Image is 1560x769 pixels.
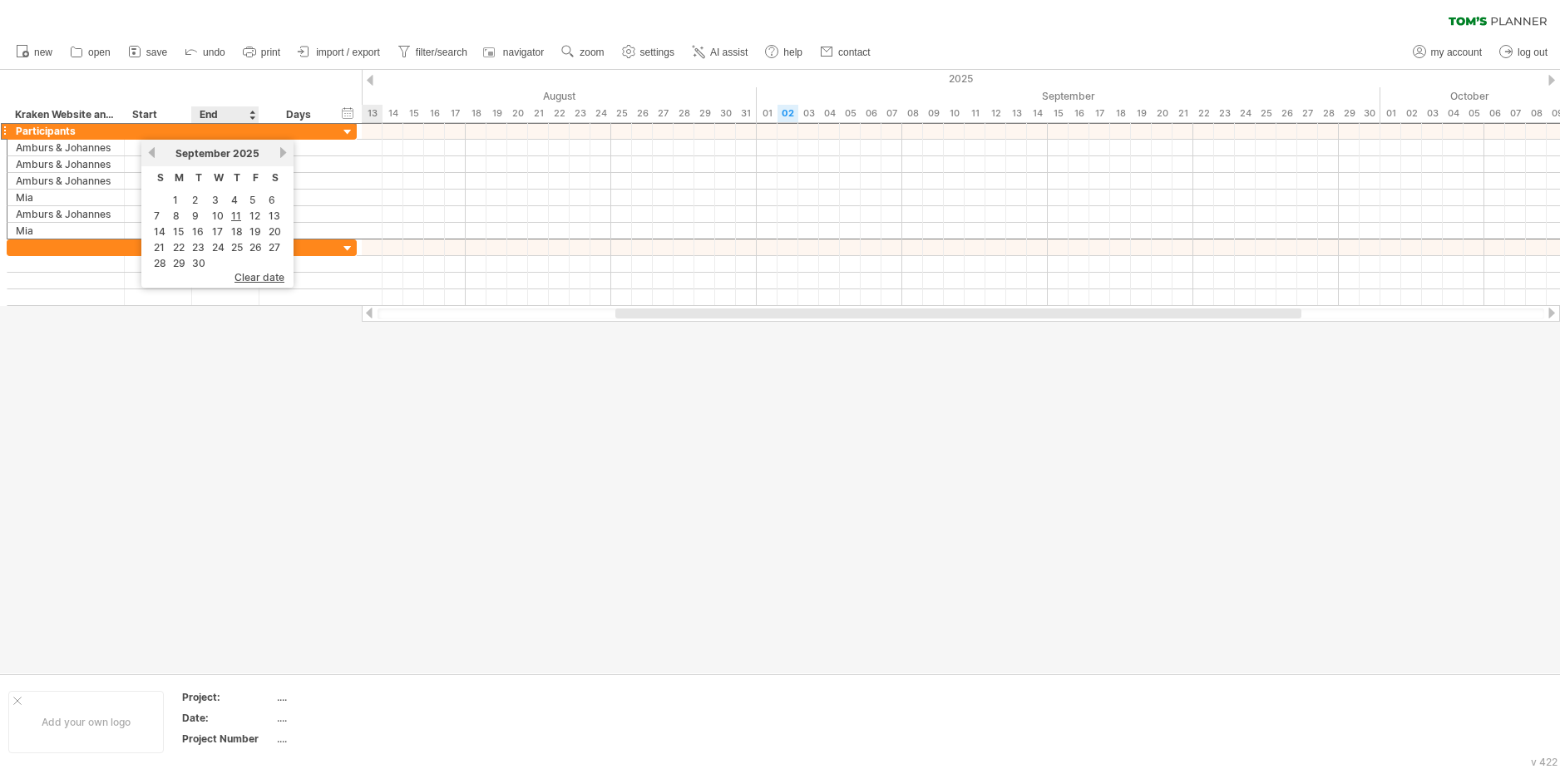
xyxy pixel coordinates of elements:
[1276,105,1297,122] div: Friday, 26 September 2025
[688,42,753,63] a: AI assist
[200,106,249,123] div: End
[146,146,158,159] a: previous
[861,105,881,122] div: Saturday, 6 September 2025
[1235,105,1256,122] div: Wednesday, 24 September 2025
[171,192,180,208] a: 1
[16,173,116,189] div: Amburs & Johannes
[152,208,161,224] a: 7
[1360,105,1380,122] div: Tuesday, 30 September 2025
[234,171,240,184] span: Thursday
[761,42,807,63] a: help
[674,105,694,122] div: Thursday, 28 August 2025
[653,105,674,122] div: Wednesday, 27 August 2025
[171,255,187,271] a: 29
[248,224,263,239] a: 19
[1131,105,1152,122] div: Friday, 19 September 2025
[965,105,985,122] div: Thursday, 11 September 2025
[16,123,116,139] div: Participants
[618,42,679,63] a: settings
[557,42,609,63] a: zoom
[1422,105,1443,122] div: Friday, 3 October 2025
[1464,105,1484,122] div: Sunday, 5 October 2025
[182,711,274,725] div: Date:
[736,105,757,122] div: Sunday, 31 August 2025
[267,208,282,224] a: 13
[210,192,220,208] a: 3
[15,106,115,123] div: Kraken Website and social Media
[715,105,736,122] div: Saturday, 30 August 2025
[1339,105,1360,122] div: Monday, 29 September 2025
[267,224,283,239] a: 20
[481,42,549,63] a: navigator
[132,106,182,123] div: Start
[445,105,466,122] div: Sunday, 17 August 2025
[1526,105,1547,122] div: Wednesday, 8 October 2025
[171,208,181,224] a: 8
[1531,756,1558,768] div: v 422
[1006,105,1027,122] div: Saturday, 13 September 2025
[1069,105,1089,122] div: Tuesday, 16 September 2025
[570,105,590,122] div: Saturday, 23 August 2025
[416,47,467,58] span: filter/search
[190,192,200,208] a: 2
[267,239,282,255] a: 27
[157,171,164,184] span: Sunday
[112,87,757,105] div: August 2025
[590,105,611,122] div: Sunday, 24 August 2025
[277,690,417,704] div: ....
[1193,105,1214,122] div: Monday, 22 September 2025
[146,47,167,58] span: save
[393,42,472,63] a: filter/search
[985,105,1006,122] div: Friday, 12 September 2025
[1110,105,1131,122] div: Thursday, 18 September 2025
[1048,105,1069,122] div: Monday, 15 September 2025
[1518,47,1548,58] span: log out
[798,105,819,122] div: Wednesday, 3 September 2025
[1380,105,1401,122] div: Wednesday, 1 October 2025
[944,105,965,122] div: Wednesday, 10 September 2025
[210,239,226,255] a: 24
[171,224,185,239] a: 15
[1484,105,1505,122] div: Monday, 6 October 2025
[124,42,172,63] a: save
[261,47,280,58] span: print
[632,105,653,122] div: Tuesday, 26 August 2025
[507,105,528,122] div: Wednesday, 20 August 2025
[190,224,205,239] a: 16
[1214,105,1235,122] div: Tuesday, 23 September 2025
[611,105,632,122] div: Monday, 25 August 2025
[580,47,604,58] span: zoom
[528,105,549,122] div: Thursday, 21 August 2025
[1505,105,1526,122] div: Tuesday, 7 October 2025
[403,105,424,122] div: Friday, 15 August 2025
[234,271,284,283] span: clear date
[549,105,570,122] div: Friday, 22 August 2025
[34,47,52,58] span: new
[239,42,285,63] a: print
[816,42,876,63] a: contact
[783,47,802,58] span: help
[12,42,57,63] a: new
[16,156,116,172] div: Amburs & Johannes
[66,42,116,63] a: open
[902,105,923,122] div: Monday, 8 September 2025
[233,147,259,160] span: 2025
[840,105,861,122] div: Friday, 5 September 2025
[190,255,207,271] a: 30
[259,106,338,123] div: Days
[757,105,778,122] div: Monday, 1 September 2025
[190,239,206,255] a: 23
[277,732,417,746] div: ....
[1401,105,1422,122] div: Thursday, 2 October 2025
[1495,42,1553,63] a: log out
[486,105,507,122] div: Tuesday, 19 August 2025
[277,146,289,159] a: next
[195,171,202,184] span: Tuesday
[316,47,380,58] span: import / export
[778,105,798,122] div: Tuesday, 2 September 2025
[175,147,230,160] span: September
[1172,105,1193,122] div: Sunday, 21 September 2025
[640,47,674,58] span: settings
[171,239,186,255] a: 22
[16,190,116,205] div: Mia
